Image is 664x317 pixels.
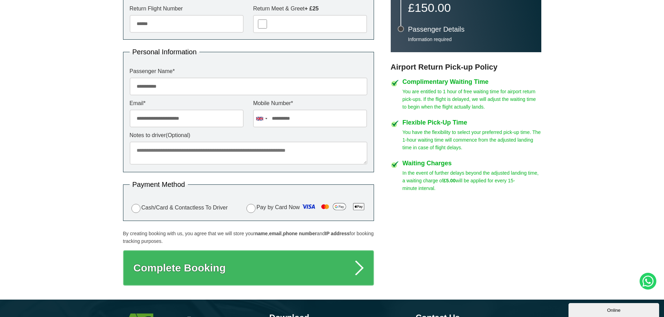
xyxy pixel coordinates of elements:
[130,69,367,74] label: Passenger Name
[246,204,255,213] input: Pay by Card Now
[123,230,374,245] p: By creating booking with us, you agree that we will store your , , and for booking tracking purpo...
[443,178,456,183] strong: £5.00
[123,250,374,286] button: Complete Booking
[130,203,228,213] label: Cash/Card & Contactless To Driver
[253,110,269,127] div: United Kingdom: +44
[403,128,541,151] p: You have the flexibility to select your preferred pick-up time. The 1-hour waiting time will comm...
[130,181,188,188] legend: Payment Method
[403,88,541,111] p: You are entitled to 1 hour of free waiting time for airport return pick-ups. If the flight is del...
[130,48,200,55] legend: Personal Information
[283,231,317,236] strong: phone number
[130,6,244,11] label: Return Flight Number
[408,26,534,33] h3: Passenger Details
[408,3,534,13] p: £
[166,132,190,138] span: (Optional)
[253,6,367,11] label: Return Meet & Greet
[255,231,268,236] strong: name
[403,169,541,192] p: In the event of further delays beyond the adjusted landing time, a waiting charge of will be appl...
[414,1,451,14] span: 150.00
[130,133,367,138] label: Notes to driver
[325,231,350,236] strong: IP address
[403,119,541,126] h4: Flexible Pick-Up Time
[305,6,319,11] strong: + £25
[408,36,534,42] p: Information required
[131,204,140,213] input: Cash/Card & Contactless To Driver
[391,63,541,72] h3: Airport Return Pick-up Policy
[403,79,541,85] h4: Complimentary Waiting Time
[403,160,541,166] h4: Waiting Charges
[245,201,367,214] label: Pay by Card Now
[568,302,661,317] iframe: chat widget
[130,101,244,106] label: Email
[253,101,367,106] label: Mobile Number
[269,231,282,236] strong: email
